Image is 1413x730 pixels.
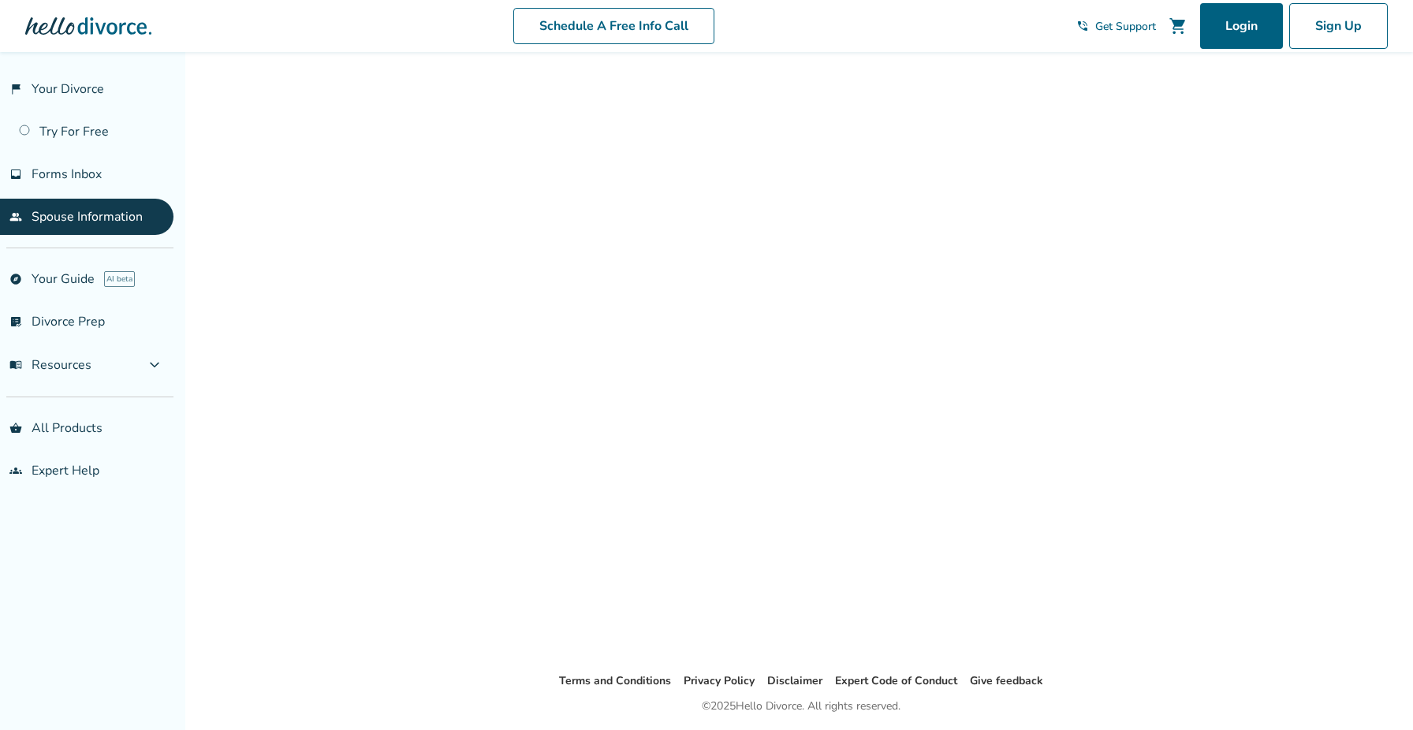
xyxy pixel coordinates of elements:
a: Expert Code of Conduct [835,673,957,688]
span: people [9,210,22,223]
span: Forms Inbox [32,166,102,183]
span: shopping_cart [1169,17,1187,35]
li: Disclaimer [767,672,822,691]
span: list_alt_check [9,315,22,328]
span: explore [9,273,22,285]
div: © 2025 Hello Divorce. All rights reserved. [702,697,900,716]
li: Give feedback [970,672,1043,691]
span: Resources [9,356,91,374]
span: Get Support [1095,19,1156,34]
span: inbox [9,168,22,181]
a: phone_in_talkGet Support [1076,19,1156,34]
span: menu_book [9,359,22,371]
span: phone_in_talk [1076,20,1089,32]
a: Privacy Policy [684,673,755,688]
a: Terms and Conditions [559,673,671,688]
span: shopping_basket [9,422,22,434]
a: Sign Up [1289,3,1388,49]
span: AI beta [104,271,135,287]
a: Schedule A Free Info Call [513,8,714,44]
span: flag_2 [9,83,22,95]
span: expand_more [145,356,164,374]
a: Login [1200,3,1283,49]
span: groups [9,464,22,477]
